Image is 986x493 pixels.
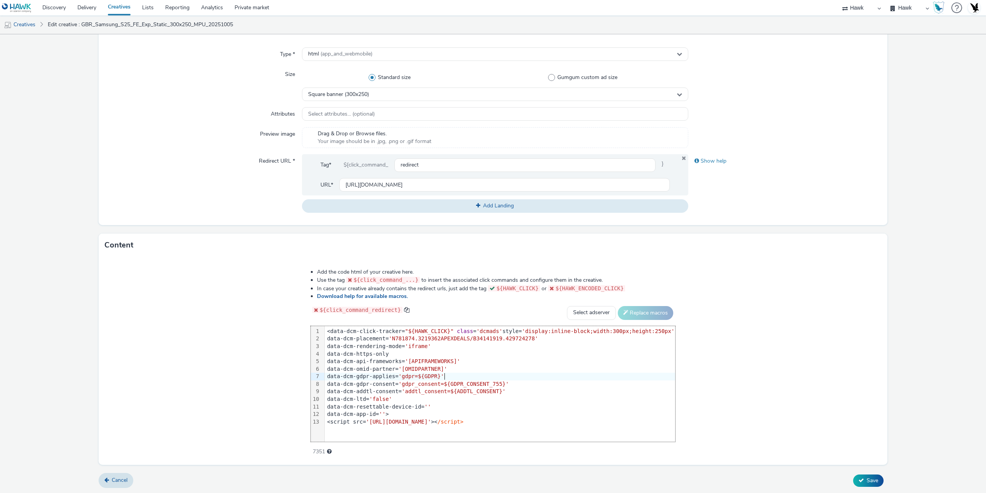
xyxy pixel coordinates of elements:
[277,47,298,58] label: Type *
[325,418,675,426] div: <script src= ><
[483,202,514,209] span: Add Landing
[405,328,453,334] span: "${HAWK_CLICK}"
[933,2,947,14] a: Hawk Academy
[325,350,675,358] div: data-dcm-https-only
[327,448,332,456] div: Maximum recommended length: 3000 characters.
[325,328,675,335] div: <data-dcm-click-tracker= = style=
[325,380,675,388] div: data-dcm-gdpr-consent=
[308,51,372,57] span: html
[405,343,431,349] span: 'iframe'
[325,411,675,418] div: data-dcm-app-id= >
[325,365,675,373] div: data-dcm-omid-partner=
[399,381,509,387] span: 'gdpr_consent=${GDPR_CONSENT_755}'
[311,358,320,365] div: 5
[933,2,944,14] img: Hawk Academy
[325,343,675,350] div: data-dcm-rendering-mode=
[317,268,675,276] li: Add the code html of your creative here.
[402,388,506,394] span: 'addtl_consent=${ADDTL_CONSENT}'
[618,306,673,320] button: Replace macros
[313,448,325,456] span: 7351
[405,358,460,364] span: '[APIFRAMEWORKS]'
[522,328,674,334] span: 'display:inline-block;width:300px;height:250px'
[496,285,539,291] span: ${HAWK_CLICK}
[320,307,401,313] span: ${click_command_redirect}
[311,328,320,335] div: 1
[438,419,463,425] span: /script>
[311,403,320,411] div: 11
[379,411,386,417] span: ''
[339,178,670,192] input: url...
[317,276,675,284] li: Use the tag to insert the associated click commands and configure them in the creative.
[457,328,473,334] span: class
[311,373,320,380] div: 7
[853,474,884,487] button: Save
[424,404,431,410] span: ''
[968,2,980,13] img: Account UK
[366,419,431,425] span: '[URL][DOMAIN_NAME]'
[378,74,411,81] span: Standard size
[325,395,675,403] div: data-dcm-ltd=
[389,335,538,342] span: 'N781874.3219362APEXDEALS/B34141919.429724278'
[320,50,372,57] span: (app_and_webmobile)
[112,476,127,484] span: Cancel
[369,396,392,402] span: 'false'
[317,284,675,293] li: In case your creative already contains the redirect urls, just add the tag or
[317,293,411,300] a: Download help for available macros.
[311,380,320,388] div: 8
[311,343,320,350] div: 3
[311,418,320,426] div: 13
[325,403,675,411] div: data-dcm-resettable-device-id=
[4,21,12,29] img: mobile
[867,477,878,484] span: Save
[44,15,237,34] a: Edit creative : GBR_Samsung_S25_FE_Exp_Static_300x250_MPU_20251005
[311,365,320,373] div: 6
[555,285,624,291] span: ${HAWK_ENCODED_CLICK}
[311,395,320,403] div: 10
[337,158,394,172] div: ${click_command_
[311,350,320,358] div: 4
[688,154,882,168] div: Show help
[282,67,298,78] label: Size
[325,335,675,343] div: data-dcm-placement=
[399,366,447,372] span: '[OMIDPARTNER]'
[354,277,419,283] span: ${click_command_...}
[399,373,444,379] span: 'gdpr=${GDPR}'
[476,328,502,334] span: 'dcmads'
[404,307,409,313] span: copy to clipboard
[318,130,431,138] span: Drag & Drop or Browse files.
[325,388,675,395] div: data-dcm-addtl-consent=
[308,91,369,98] span: Square banner (300x250)
[311,388,320,395] div: 9
[2,3,32,13] img: undefined Logo
[256,154,298,165] label: Redirect URL *
[318,138,431,145] span: Your image should be in .jpg, .png or .gif format
[99,473,133,488] a: Cancel
[257,127,298,138] label: Preview image
[104,239,133,251] h3: Content
[311,335,320,343] div: 2
[557,74,617,81] span: Gumgum custom ad size
[325,373,675,380] div: data-dcm-gdpr-applies=
[268,107,298,118] label: Attributes
[302,199,688,212] button: Add Landing
[656,158,670,172] span: }
[325,358,675,365] div: data-dcm-api-frameworks=
[308,111,375,118] span: Select attributes... (optional)
[311,411,320,418] div: 12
